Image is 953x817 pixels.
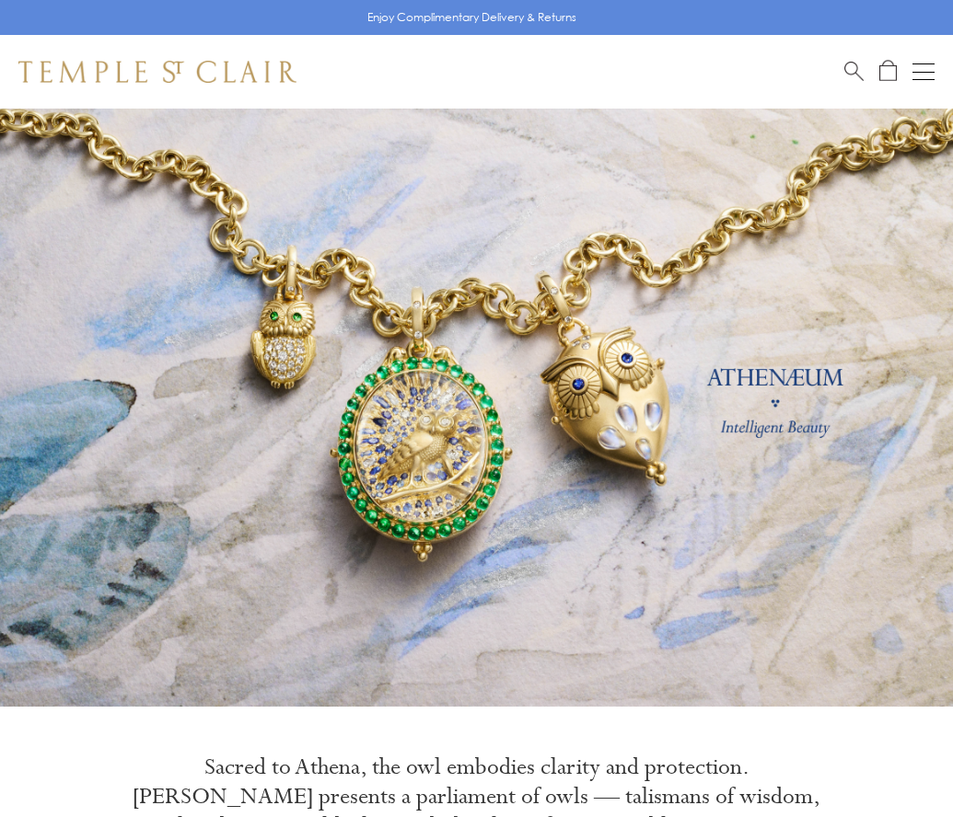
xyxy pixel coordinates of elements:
img: Temple St. Clair [18,61,296,83]
button: Open navigation [912,61,935,83]
p: Enjoy Complimentary Delivery & Returns [367,8,576,27]
a: Open Shopping Bag [879,60,897,83]
a: Search [844,60,864,83]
